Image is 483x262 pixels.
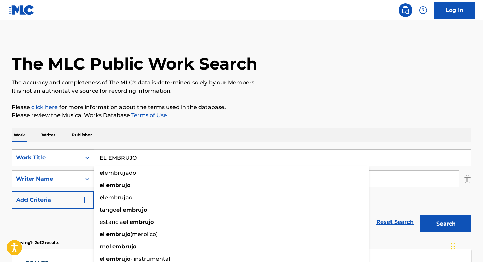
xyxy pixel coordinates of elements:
img: MLC Logo [8,5,34,15]
div: Writer Name [16,175,77,183]
button: Search [420,215,471,232]
strong: el [100,182,105,188]
div: Widget de chat [449,229,483,262]
a: Log In [434,2,475,19]
p: Please for more information about the terms used in the database. [12,103,471,111]
p: The accuracy and completeness of The MLC's data is determined solely by our Members. [12,79,471,87]
p: Please review the Musical Works Database [12,111,471,120]
p: Writer [39,128,57,142]
img: Delete Criterion [464,170,471,187]
div: Glisser [451,236,455,257]
span: estancia [100,219,123,225]
strong: embrujo [123,206,147,213]
img: search [401,6,410,14]
strong: el [100,256,105,262]
strong: el [100,170,105,176]
strong: el [116,206,121,213]
img: 9d2ae6d4665cec9f34b9.svg [80,196,88,204]
strong: el [100,194,105,201]
p: Publisher [70,128,94,142]
p: Work [12,128,27,142]
strong: el [106,243,111,250]
span: embrujao [105,194,132,201]
h1: The MLC Public Work Search [12,53,257,74]
img: help [419,6,427,14]
button: Add Criteria [12,191,94,209]
strong: el [123,219,128,225]
strong: el [100,231,105,237]
span: rn [100,243,106,250]
a: click here [31,104,58,110]
a: Public Search [399,3,412,17]
strong: embrujo [106,182,130,188]
a: Terms of Use [130,112,167,119]
p: Showing 1 - 2 of 2 results [12,240,59,246]
div: Work Title [16,154,77,162]
form: Search Form [12,149,471,236]
iframe: Chat Widget [449,229,483,262]
strong: embrujo [106,231,130,237]
div: Help [416,3,430,17]
span: - instrumental [130,256,170,262]
span: (merolico) [130,231,158,237]
span: tango [100,206,116,213]
strong: embrujo [112,243,136,250]
span: embrujado [105,170,136,176]
strong: embrujo [106,256,130,262]
a: Reset Search [373,215,417,230]
p: It is not an authoritative source for recording information. [12,87,471,95]
strong: embrujo [130,219,154,225]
